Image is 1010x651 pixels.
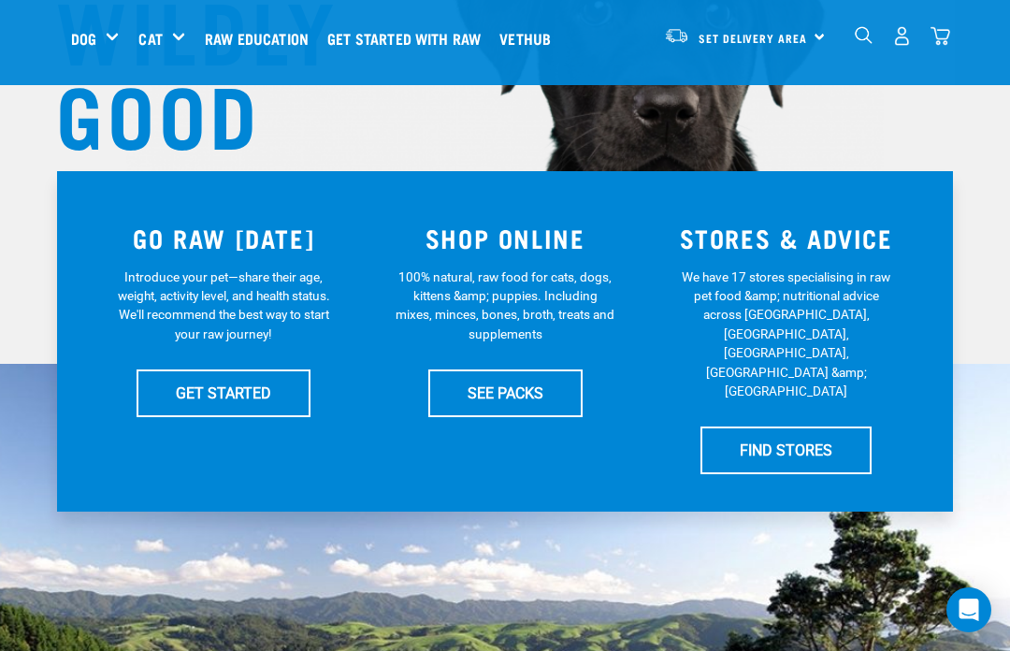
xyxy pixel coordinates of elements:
[94,224,353,253] h3: GO RAW [DATE]
[114,268,334,344] p: Introduce your pet—share their age, weight, activity level, and health status. We'll recommend th...
[892,26,912,46] img: user.png
[495,1,565,76] a: Vethub
[376,224,635,253] h3: SHOP ONLINE
[676,268,896,401] p: We have 17 stores specialising in raw pet food &amp; nutritional advice across [GEOGRAPHIC_DATA],...
[855,26,873,44] img: home-icon-1@2x.png
[700,427,872,473] a: FIND STORES
[656,224,916,253] h3: STORES & ADVICE
[137,369,310,416] a: GET STARTED
[71,27,96,50] a: Dog
[200,1,323,76] a: Raw Education
[323,1,495,76] a: Get started with Raw
[931,26,950,46] img: home-icon@2x.png
[138,27,162,50] a: Cat
[946,587,991,632] div: Open Intercom Messenger
[396,268,615,344] p: 100% natural, raw food for cats, dogs, kittens &amp; puppies. Including mixes, minces, bones, bro...
[664,27,689,44] img: van-moving.png
[699,35,807,41] span: Set Delivery Area
[428,369,583,416] a: SEE PACKS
